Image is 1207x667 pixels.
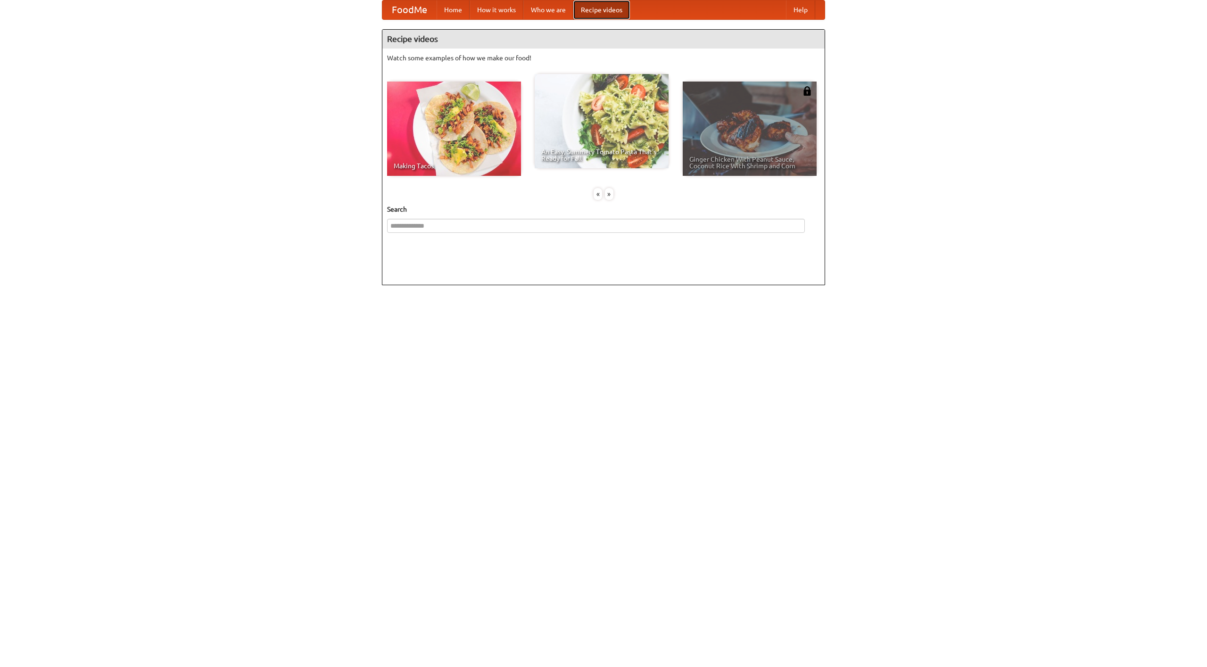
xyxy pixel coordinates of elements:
a: Help [786,0,815,19]
a: Recipe videos [573,0,630,19]
a: Home [437,0,470,19]
div: » [605,188,613,200]
h4: Recipe videos [382,30,825,49]
div: « [594,188,602,200]
h5: Search [387,205,820,214]
img: 483408.png [802,86,812,96]
span: An Easy, Summery Tomato Pasta That's Ready for Fall [541,148,662,162]
span: Making Tacos [394,163,514,169]
a: Making Tacos [387,82,521,176]
p: Watch some examples of how we make our food! [387,53,820,63]
a: How it works [470,0,523,19]
a: FoodMe [382,0,437,19]
a: Who we are [523,0,573,19]
a: An Easy, Summery Tomato Pasta That's Ready for Fall [535,74,669,168]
